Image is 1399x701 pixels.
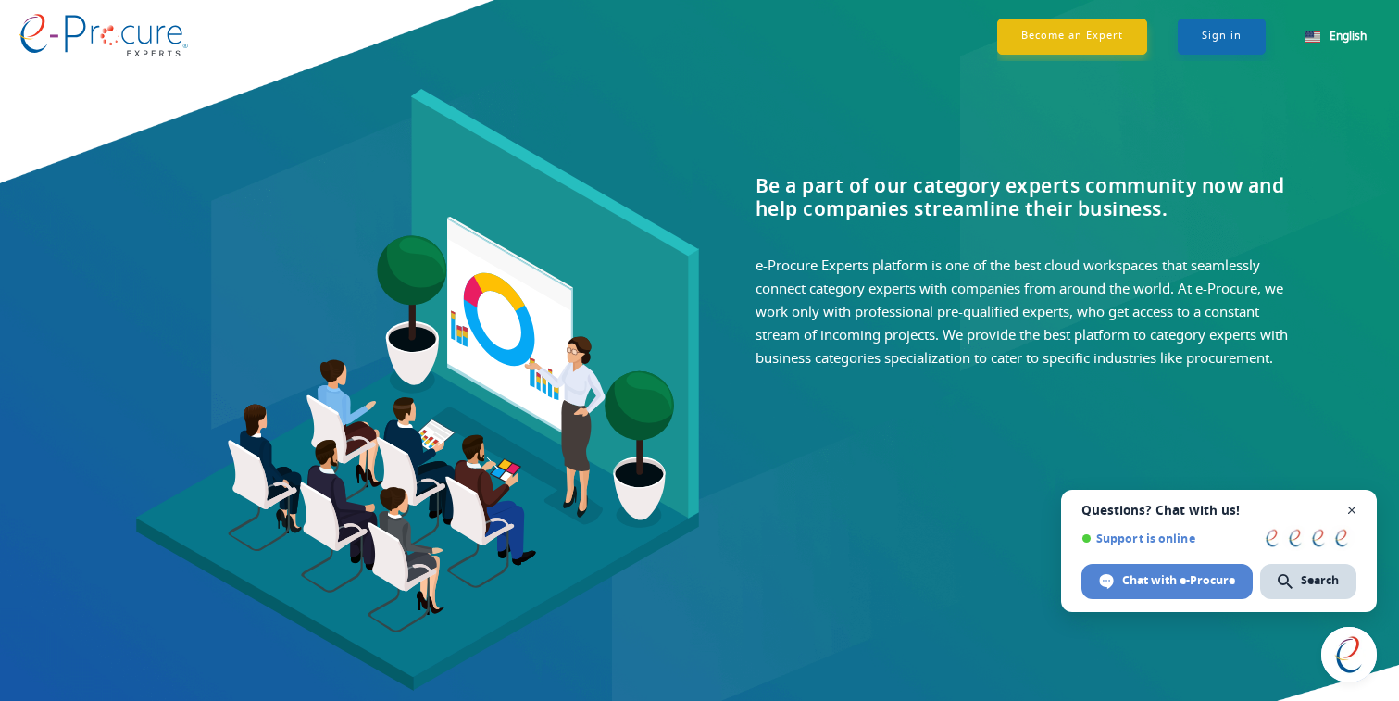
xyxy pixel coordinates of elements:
[1321,627,1377,682] a: Open chat
[1260,564,1356,599] span: Search
[756,177,1303,251] div: Be a part of our category experts community now and help companies streamline their business.
[997,19,1147,55] a: Become an Expert
[1122,572,1235,589] span: Chat with e-Procure
[756,256,1303,399] div: e-Procure Experts platform is one of the best cloud workspaces that seamlessly connect category e...
[1081,532,1253,545] span: Support is online
[1081,564,1253,599] span: Chat with e-Procure
[1330,28,1367,46] span: English
[1081,503,1356,518] span: Questions? Chat with us!
[1178,19,1266,55] a: Sign in
[19,14,188,56] img: logo
[1301,572,1339,589] span: Search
